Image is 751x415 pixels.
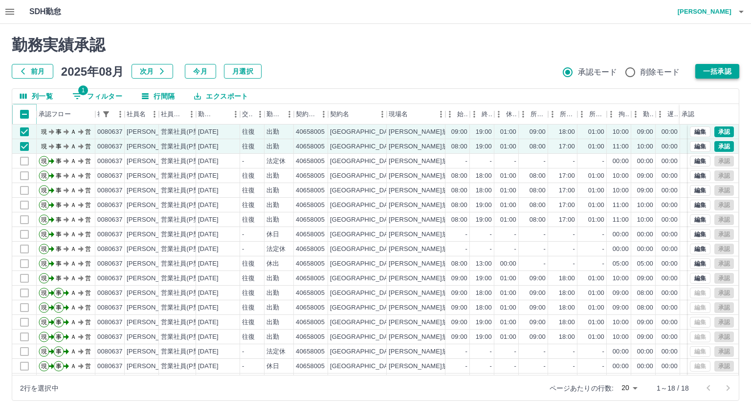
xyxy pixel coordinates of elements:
[613,142,629,151] div: 11:00
[589,104,605,124] div: 所定休憩
[266,259,279,269] div: 休出
[161,259,208,269] div: 営業社員(P契約)
[389,104,408,124] div: 現場名
[514,245,516,254] div: -
[330,186,398,195] div: [GEOGRAPHIC_DATA]
[85,202,91,208] text: 営
[613,215,629,225] div: 11:00
[690,156,710,166] button: 編集
[161,215,208,225] div: 営業社員(P契約)
[476,142,492,151] div: 19:00
[560,104,575,124] div: 所定終業
[548,104,577,124] div: 所定終業
[132,64,173,79] button: 次月
[544,259,546,269] div: -
[127,104,146,124] div: 社員名
[330,157,398,166] div: [GEOGRAPHIC_DATA]
[690,200,710,210] button: 編集
[662,201,678,210] div: 00:00
[147,107,162,122] button: メニュー
[296,215,325,225] div: 40658005
[97,171,123,181] div: 0080637
[559,171,575,181] div: 17:00
[85,216,91,223] text: 営
[637,259,653,269] div: 05:00
[445,104,470,124] div: 始業
[519,104,548,124] div: 所定開始
[56,216,62,223] text: 事
[500,127,516,137] div: 01:00
[637,201,653,210] div: 10:00
[296,245,325,254] div: 40658005
[476,127,492,137] div: 19:00
[662,230,678,239] div: 00:00
[228,107,243,122] button: メニュー
[127,171,180,181] div: [PERSON_NAME]
[588,171,604,181] div: 01:00
[588,201,604,210] div: 01:00
[41,216,47,223] text: 現
[577,104,607,124] div: 所定休憩
[85,187,91,194] text: 営
[690,126,710,137] button: 編集
[41,172,47,179] text: 現
[588,142,604,151] div: 01:00
[476,259,492,269] div: 13:00
[607,104,631,124] div: 拘束
[476,201,492,210] div: 19:00
[282,107,297,122] button: メニュー
[56,202,62,208] text: 事
[662,259,678,269] div: 00:00
[451,142,467,151] div: 08:00
[451,215,467,225] div: 08:00
[70,143,76,150] text: Ａ
[637,171,653,181] div: 09:00
[266,215,279,225] div: 出勤
[296,259,325,269] div: 40658005
[500,142,516,151] div: 01:00
[530,215,546,225] div: 08:00
[656,104,680,124] div: 遅刻等
[266,142,279,151] div: 出勤
[389,259,506,269] div: [PERSON_NAME]放課後児童保育室第一
[198,230,219,239] div: [DATE]
[544,157,546,166] div: -
[97,230,123,239] div: 0080637
[134,89,182,104] button: 行間隔
[224,64,262,79] button: 月選択
[389,245,506,254] div: [PERSON_NAME]放課後児童保育室第一
[573,157,575,166] div: -
[613,259,629,269] div: 05:00
[266,186,279,195] div: 出勤
[56,143,62,150] text: 事
[242,215,255,225] div: 往復
[253,107,267,122] button: メニュー
[161,127,208,137] div: 営業社員(P契約)
[296,104,316,124] div: 契約コード
[70,202,76,208] text: Ａ
[198,245,219,254] div: [DATE]
[41,158,47,165] text: 現
[389,215,506,225] div: [PERSON_NAME]放課後児童保育室第一
[127,245,180,254] div: [PERSON_NAME]
[198,127,219,137] div: [DATE]
[465,157,467,166] div: -
[530,171,546,181] div: 08:00
[530,201,546,210] div: 08:00
[389,186,506,195] div: [PERSON_NAME]放課後児童保育室第一
[41,187,47,194] text: 現
[559,142,575,151] div: 17:00
[544,245,546,254] div: -
[690,185,710,196] button: 編集
[70,246,76,252] text: Ａ
[667,104,678,124] div: 遅刻等
[85,128,91,135] text: 営
[70,158,76,165] text: Ａ
[330,127,398,137] div: [GEOGRAPHIC_DATA]
[375,107,390,122] button: メニュー
[389,157,506,166] div: [PERSON_NAME]放課後児童保育室第一
[330,245,398,254] div: [GEOGRAPHIC_DATA]
[544,230,546,239] div: -
[186,89,256,104] button: エクスポート
[242,104,253,124] div: 交通費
